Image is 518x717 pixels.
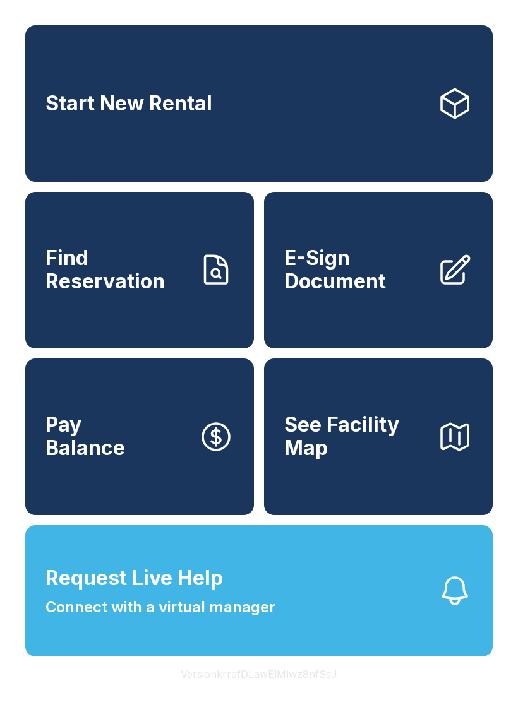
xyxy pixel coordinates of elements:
span: See Facility Map [284,413,427,459]
a: Find Reservation [25,192,254,348]
span: Find Reservation [45,247,188,293]
button: See Facility Map [264,358,493,515]
span: Pay Balance [45,413,125,459]
span: E-Sign Document [284,247,427,293]
span: Request Live Help [45,563,223,593]
button: VersionkrrefDLawElMlwz8nfSsJ [171,656,347,692]
button: PayBalance [25,358,254,515]
span: Start New Rental [45,92,212,116]
a: Start New Rental [25,25,493,182]
span: Connect with a virtual manager [45,596,275,619]
button: Request Live HelpConnect with a virtual manager [25,525,493,656]
a: E-Sign Document [264,192,493,348]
